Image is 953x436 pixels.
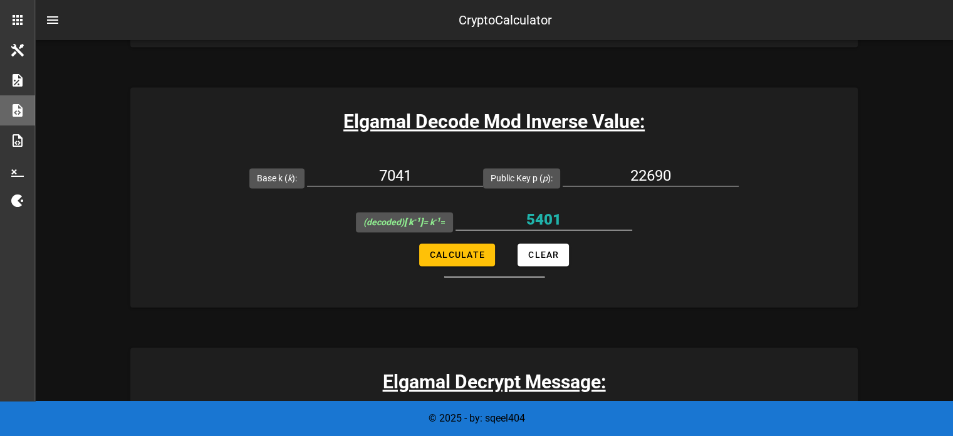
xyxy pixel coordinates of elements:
i: k [288,173,292,183]
button: nav-menu-toggle [38,5,68,35]
i: p [543,173,548,183]
span: Clear [528,250,559,260]
b: [ k ] [404,217,423,227]
span: = [363,217,445,227]
sup: -1 [414,216,420,224]
span: Calculate [429,250,485,260]
button: Calculate [419,243,495,266]
label: Base k ( ): [257,172,297,184]
sup: -1 [434,216,440,224]
label: Public Key p ( ): [491,172,553,184]
div: CryptoCalculator [459,11,552,29]
button: Clear [518,243,569,266]
h3: Elgamal Decode Mod Inverse Value: [130,107,858,136]
i: (decoded) = k [363,217,440,227]
h3: Elgamal Decrypt Message: [130,368,858,396]
span: © 2025 - by: sqeel404 [429,412,525,424]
